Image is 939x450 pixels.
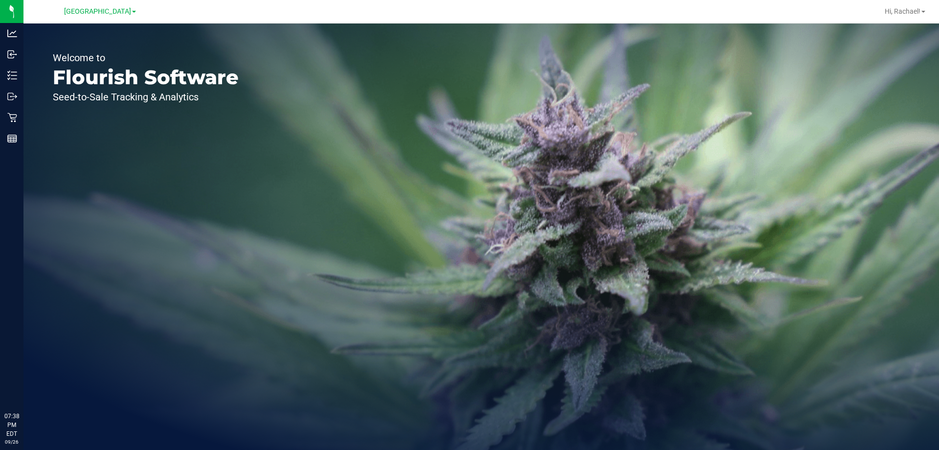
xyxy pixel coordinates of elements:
p: Flourish Software [53,68,239,87]
span: Hi, Rachael! [885,7,920,15]
p: 07:38 PM EDT [4,412,19,438]
p: Welcome to [53,53,239,63]
inline-svg: Inbound [7,49,17,59]
inline-svg: Analytics [7,28,17,38]
span: [GEOGRAPHIC_DATA] [64,7,131,16]
inline-svg: Retail [7,113,17,122]
p: Seed-to-Sale Tracking & Analytics [53,92,239,102]
inline-svg: Reports [7,134,17,143]
inline-svg: Outbound [7,92,17,101]
p: 09/26 [4,438,19,446]
inline-svg: Inventory [7,71,17,80]
iframe: Resource center [10,372,39,401]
